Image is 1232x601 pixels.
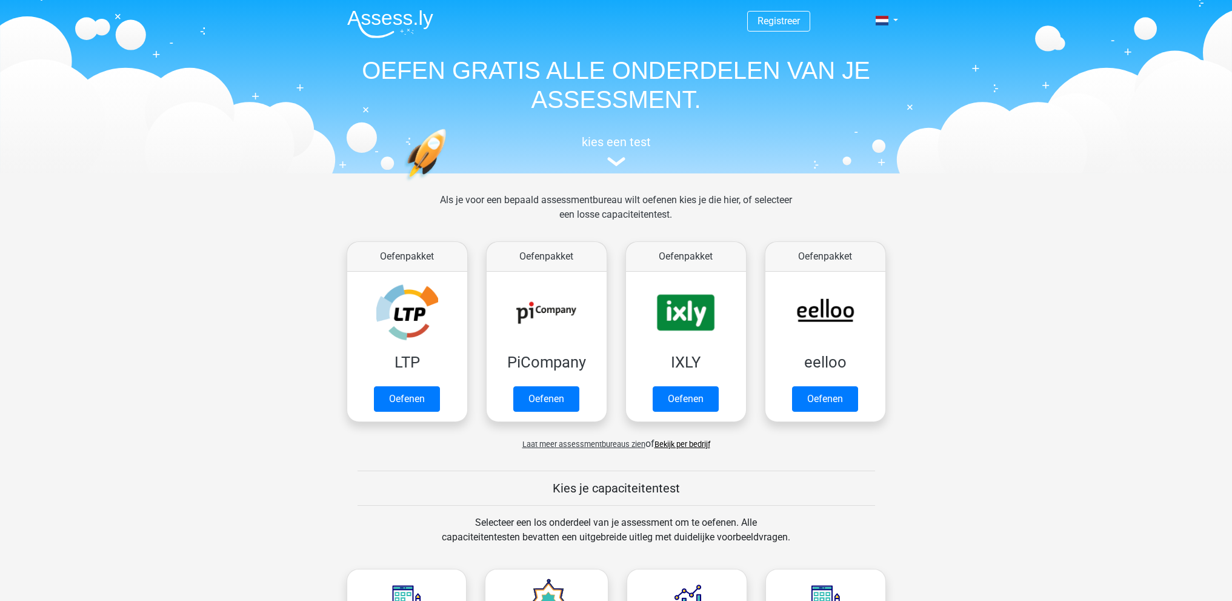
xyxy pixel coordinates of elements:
div: Selecteer een los onderdeel van je assessment om te oefenen. Alle capaciteitentesten bevatten een... [430,515,802,559]
h1: OEFEN GRATIS ALLE ONDERDELEN VAN JE ASSESSMENT. [338,56,895,114]
img: assessment [607,157,625,166]
div: of [338,427,895,451]
a: Oefenen [374,386,440,412]
a: Registreer [758,15,800,27]
a: Oefenen [653,386,719,412]
div: Als je voor een bepaald assessmentbureau wilt oefenen kies je die hier, of selecteer een losse ca... [430,193,802,237]
span: Laat meer assessmentbureaus zien [522,440,645,449]
a: Oefenen [513,386,579,412]
img: Assessly [347,10,433,38]
a: Bekijk per bedrijf [654,440,710,449]
img: oefenen [404,129,493,238]
a: kies een test [338,135,895,167]
h5: Kies je capaciteitentest [358,481,875,495]
h5: kies een test [338,135,895,149]
a: Oefenen [792,386,858,412]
